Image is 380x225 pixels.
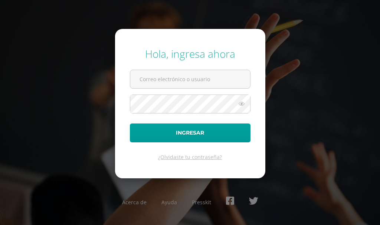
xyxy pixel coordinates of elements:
[122,199,147,206] a: Acerca de
[161,199,177,206] a: Ayuda
[130,123,250,142] button: Ingresar
[192,199,211,206] a: Presskit
[130,47,250,61] div: Hola, ingresa ahora
[130,70,250,88] input: Correo electrónico o usuario
[158,153,222,161] a: ¿Olvidaste tu contraseña?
